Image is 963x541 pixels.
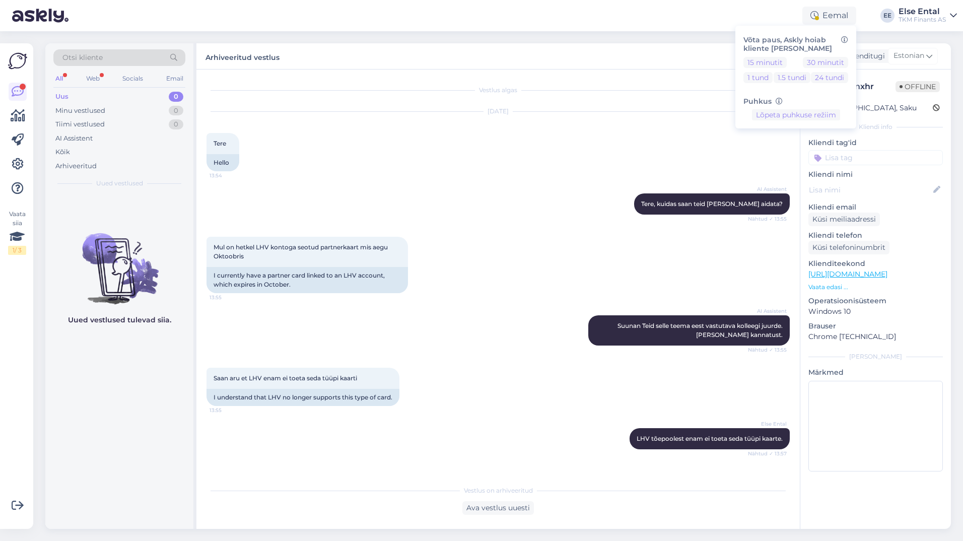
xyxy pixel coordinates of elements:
[169,92,183,102] div: 0
[808,258,943,269] p: Klienditeekond
[214,243,389,260] span: Mul on hetkel LHV kontoga seotud partnerkaart mis aegu Oktoobris
[749,307,787,315] span: AI Assistent
[617,322,784,339] span: Suunan Teid selle teema eest vastutava kolleegi juurde. [PERSON_NAME] kannatust.
[120,72,145,85] div: Socials
[169,119,183,129] div: 0
[207,154,239,171] div: Hello
[55,119,105,129] div: Tiimi vestlused
[68,315,171,325] p: Uued vestlused tulevad siia.
[55,133,93,144] div: AI Assistent
[808,283,943,292] p: Vaata edasi ...
[62,52,103,63] span: Otsi kliente
[164,72,185,85] div: Email
[207,107,790,116] div: [DATE]
[207,267,408,293] div: I currently have a partner card linked to an LHV account, which expires in October.
[808,331,943,342] p: Chrome [TECHNICAL_ID]
[899,8,957,24] a: Else EntalTKM Finants AS
[207,389,399,406] div: I understand that LHV no longer supports this type of card.
[743,97,848,106] h6: Puhkus
[55,147,70,157] div: Kõik
[55,161,97,171] div: Arhiveeritud
[8,246,26,255] div: 1 / 3
[210,294,247,301] span: 13:55
[808,352,943,361] div: [PERSON_NAME]
[899,16,946,24] div: TKM Finants AS
[749,185,787,193] span: AI Assistent
[748,450,787,457] span: Nähtud ✓ 13:57
[808,122,943,131] div: Kliendi info
[808,230,943,241] p: Kliendi telefon
[169,106,183,116] div: 0
[803,57,848,68] button: 30 minutit
[748,215,787,223] span: Nähtud ✓ 13:55
[55,92,68,102] div: Uus
[811,72,848,83] button: 24 tundi
[214,140,226,147] span: Tere
[743,57,787,68] button: 15 minutit
[464,486,533,495] span: Vestlus on arhiveeritud
[96,179,143,188] span: Uued vestlused
[84,72,102,85] div: Web
[808,296,943,306] p: Operatsioonisüsteem
[833,81,896,93] div: # lf4bnxhr
[641,200,783,208] span: Tere, kuidas saan teid [PERSON_NAME] aidata?
[811,103,917,113] div: [GEOGRAPHIC_DATA], Saku
[808,321,943,331] p: Brauser
[808,241,889,254] div: Küsi telefoninumbrit
[55,106,105,116] div: Minu vestlused
[8,210,26,255] div: Vaata siia
[45,215,193,306] img: No chats
[893,50,924,61] span: Estonian
[808,306,943,317] p: Windows 10
[808,213,880,226] div: Küsi meiliaadressi
[743,36,848,53] h6: Võta paus, Askly hoiab kliente [PERSON_NAME]
[749,420,787,428] span: Else Ental
[809,184,931,195] input: Lisa nimi
[462,501,534,515] div: Ava vestlus uuesti
[808,150,943,165] input: Lisa tag
[205,49,280,63] label: Arhiveeritud vestlus
[802,7,856,25] div: Eemal
[774,72,810,83] button: 1.5 tundi
[842,51,885,61] div: Klienditugi
[53,72,65,85] div: All
[896,81,940,92] span: Offline
[210,407,247,414] span: 13:55
[210,172,247,179] span: 13:54
[752,109,840,120] button: Lõpeta puhkuse režiim
[880,9,895,23] div: EE
[808,138,943,148] p: Kliendi tag'id
[8,51,27,71] img: Askly Logo
[207,86,790,95] div: Vestlus algas
[743,72,773,83] button: 1 tund
[808,169,943,180] p: Kliendi nimi
[808,269,887,279] a: [URL][DOMAIN_NAME]
[808,202,943,213] p: Kliendi email
[214,374,357,382] span: Saan aru et LHV enam ei toeta seda tüüpi kaarti
[748,346,787,354] span: Nähtud ✓ 13:55
[637,435,783,442] span: LHV tõepoolest enam ei toeta seda tüüpi kaarte.
[808,367,943,378] p: Märkmed
[899,8,946,16] div: Else Ental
